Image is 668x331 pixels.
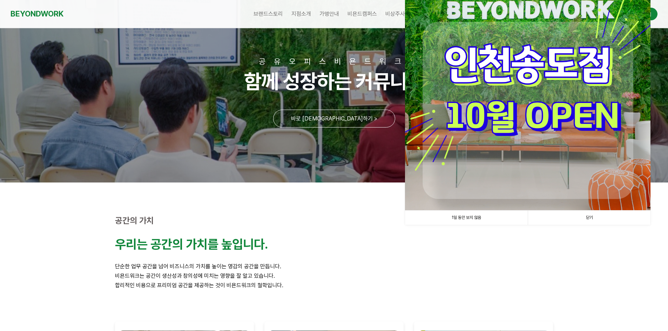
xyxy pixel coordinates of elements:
[115,271,553,281] p: 비욘드워크는 공간이 생산성과 창의성에 미치는 영향을 잘 알고 있습니다.
[343,5,381,23] a: 비욘드캠퍼스
[249,5,287,23] a: 브랜드스토리
[385,11,415,17] span: 비상주사무실
[115,281,553,290] p: 합리적인 비용으로 프리미엄 공간을 제공하는 것이 비욘드워크의 철학입니다.
[287,5,315,23] a: 지점소개
[11,7,63,20] a: BEYONDWORK
[291,11,311,17] span: 지점소개
[348,11,377,17] span: 비욘드캠퍼스
[381,5,419,23] a: 비상주사무실
[528,211,650,225] a: 닫기
[254,11,283,17] span: 브랜드스토리
[315,5,343,23] a: 가맹안내
[115,215,154,226] strong: 공간의 가치
[319,11,339,17] span: 가맹안내
[115,262,553,271] p: 단순한 업무 공간을 넘어 비즈니스의 가치를 높이는 영감의 공간을 만듭니다.
[115,237,268,252] strong: 우리는 공간의 가치를 높입니다.
[405,211,528,225] a: 1일 동안 보지 않음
